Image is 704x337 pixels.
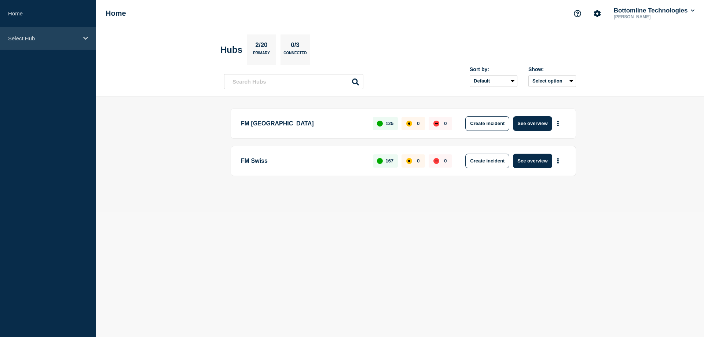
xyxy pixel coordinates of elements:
select: Sort by [470,75,517,87]
button: Support [570,6,585,21]
p: FM [GEOGRAPHIC_DATA] [241,116,364,131]
button: Account settings [590,6,605,21]
p: 0 [417,158,419,164]
p: 167 [386,158,394,164]
button: Bottomline Technologies [612,7,696,14]
p: Primary [253,51,270,59]
div: Show: [528,66,576,72]
button: More actions [553,117,563,130]
button: Select option [528,75,576,87]
button: Create incident [465,154,509,168]
button: More actions [553,154,563,168]
div: affected [406,121,412,127]
p: 0 [417,121,419,126]
h1: Home [106,9,126,18]
h2: Hubs [220,45,242,55]
p: 0 [444,121,447,126]
div: down [433,121,439,127]
p: Connected [283,51,307,59]
button: Create incident [465,116,509,131]
p: 0 [444,158,447,164]
div: up [377,158,383,164]
div: Sort by: [470,66,517,72]
div: up [377,121,383,127]
div: down [433,158,439,164]
div: affected [406,158,412,164]
p: FM Swiss [241,154,364,168]
button: See overview [513,116,552,131]
input: Search Hubs [224,74,363,89]
p: [PERSON_NAME] [612,14,689,19]
p: 125 [386,121,394,126]
p: Select Hub [8,35,78,41]
p: 0/3 [288,41,302,51]
button: See overview [513,154,552,168]
p: 2/20 [253,41,270,51]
